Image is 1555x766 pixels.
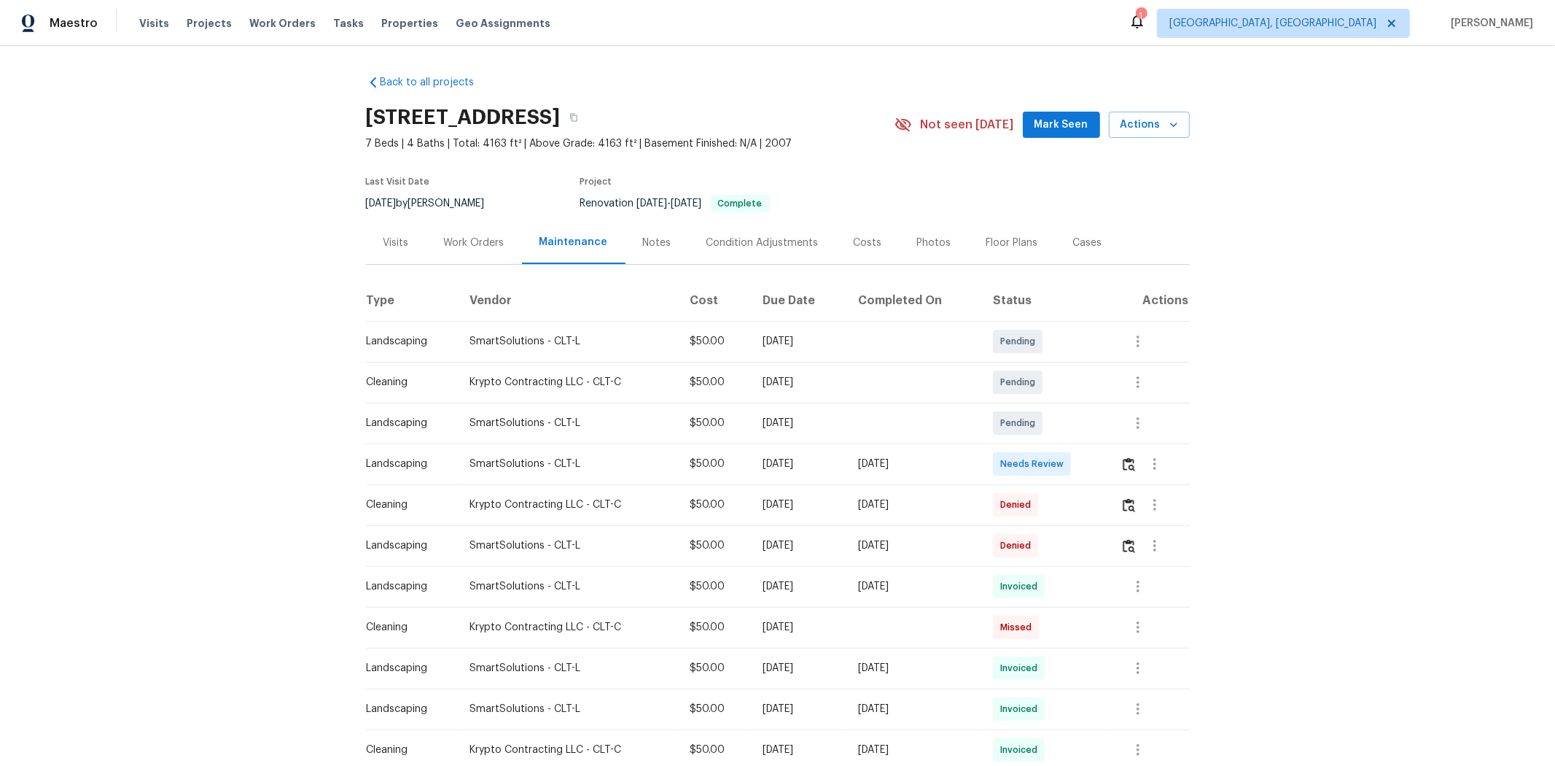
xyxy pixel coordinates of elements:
[854,236,882,250] div: Costs
[763,538,835,553] div: [DATE]
[763,498,835,512] div: [DATE]
[367,702,447,716] div: Landscaping
[367,375,447,390] div: Cleaning
[763,579,835,594] div: [DATE]
[1109,112,1190,139] button: Actions
[1445,16,1533,31] span: [PERSON_NAME]
[469,498,666,512] div: Krypto Contracting LLC - CLT-C
[366,195,502,212] div: by [PERSON_NAME]
[469,375,666,390] div: Krypto Contracting LLC - CLT-C
[643,236,671,250] div: Notes
[763,334,835,349] div: [DATE]
[249,16,316,31] span: Work Orders
[366,280,459,321] th: Type
[763,661,835,676] div: [DATE]
[469,743,666,757] div: Krypto Contracting LLC - CLT-C
[637,198,702,209] span: -
[1169,16,1376,31] span: [GEOGRAPHIC_DATA], [GEOGRAPHIC_DATA]
[366,110,561,125] h2: [STREET_ADDRESS]
[469,579,666,594] div: SmartSolutions - CLT-L
[187,16,232,31] span: Projects
[366,177,430,186] span: Last Visit Date
[367,457,447,471] div: Landscaping
[1000,702,1043,716] span: Invoiced
[1123,539,1135,553] img: Review Icon
[763,743,835,757] div: [DATE]
[858,661,970,676] div: [DATE]
[561,104,587,131] button: Copy Address
[706,236,819,250] div: Condition Adjustments
[690,375,740,390] div: $50.00
[637,198,668,209] span: [DATE]
[763,620,835,635] div: [DATE]
[981,280,1109,321] th: Status
[1109,280,1190,321] th: Actions
[858,457,970,471] div: [DATE]
[1073,236,1102,250] div: Cases
[763,457,835,471] div: [DATE]
[367,416,447,430] div: Landscaping
[366,75,506,90] a: Back to all projects
[366,136,895,151] span: 7 Beds | 4 Baths | Total: 4163 ft² | Above Grade: 4163 ft² | Basement Finished: N/A | 2007
[1121,528,1137,563] button: Review Icon
[50,16,98,31] span: Maestro
[1121,446,1137,481] button: Review Icon
[367,538,447,553] div: Landscaping
[580,177,612,186] span: Project
[1000,457,1069,471] span: Needs Review
[383,236,409,250] div: Visits
[456,16,550,31] span: Geo Assignments
[1136,9,1146,23] div: 1
[986,236,1038,250] div: Floor Plans
[763,702,835,716] div: [DATE]
[712,199,768,208] span: Complete
[1121,116,1178,134] span: Actions
[469,661,666,676] div: SmartSolutions - CLT-L
[690,416,740,430] div: $50.00
[1000,538,1037,553] span: Denied
[469,538,666,553] div: SmartSolutions - CLT-L
[1000,620,1037,635] span: Missed
[858,498,970,512] div: [DATE]
[690,457,740,471] div: $50.00
[1000,743,1043,757] span: Invoiced
[469,416,666,430] div: SmartSolutions - CLT-L
[580,198,770,209] span: Renovation
[763,375,835,390] div: [DATE]
[690,702,740,716] div: $50.00
[917,236,951,250] div: Photos
[458,280,678,321] th: Vendor
[139,16,169,31] span: Visits
[366,198,397,209] span: [DATE]
[1000,498,1037,512] span: Denied
[539,235,608,249] div: Maintenance
[1023,112,1100,139] button: Mark Seen
[469,334,666,349] div: SmartSolutions - CLT-L
[1000,416,1041,430] span: Pending
[1000,334,1041,349] span: Pending
[921,117,1014,132] span: Not seen [DATE]
[858,702,970,716] div: [DATE]
[1000,375,1041,390] span: Pending
[858,579,970,594] div: [DATE]
[367,620,447,635] div: Cleaning
[690,743,740,757] div: $50.00
[690,579,740,594] div: $50.00
[367,661,447,676] div: Landscaping
[690,538,740,553] div: $50.00
[333,18,364,28] span: Tasks
[858,538,970,553] div: [DATE]
[846,280,981,321] th: Completed On
[469,620,666,635] div: Krypto Contracting LLC - CLT-C
[367,334,447,349] div: Landscaping
[690,334,740,349] div: $50.00
[469,457,666,471] div: SmartSolutions - CLT-L
[671,198,702,209] span: [DATE]
[1000,579,1043,594] span: Invoiced
[1123,498,1135,512] img: Review Icon
[367,743,447,757] div: Cleaning
[381,16,438,31] span: Properties
[1123,457,1135,471] img: Review Icon
[678,280,752,321] th: Cost
[1000,661,1043,676] span: Invoiced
